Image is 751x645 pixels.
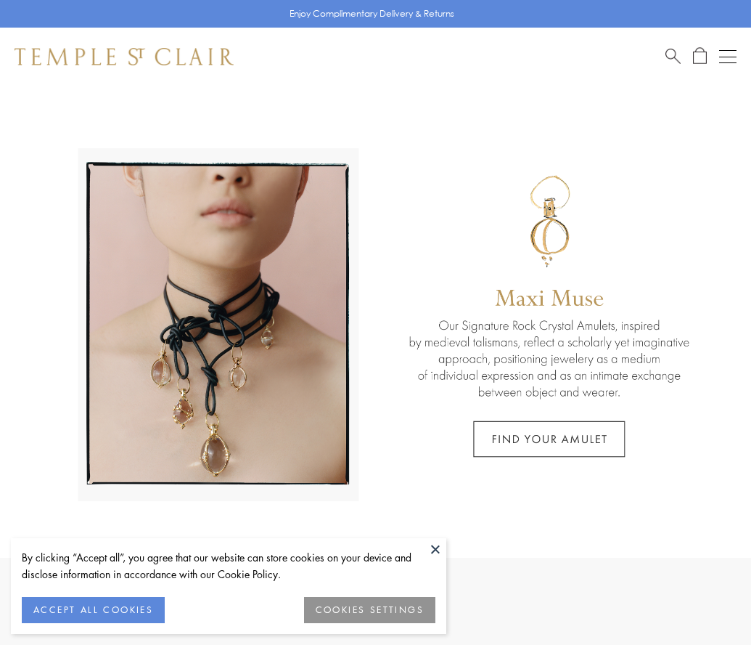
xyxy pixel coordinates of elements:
[665,47,681,65] a: Search
[22,597,165,623] button: ACCEPT ALL COOKIES
[22,549,435,583] div: By clicking “Accept all”, you agree that our website can store cookies on your device and disclos...
[719,48,736,65] button: Open navigation
[15,48,234,65] img: Temple St. Clair
[304,597,435,623] button: COOKIES SETTINGS
[290,7,454,21] p: Enjoy Complimentary Delivery & Returns
[693,47,707,65] a: Open Shopping Bag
